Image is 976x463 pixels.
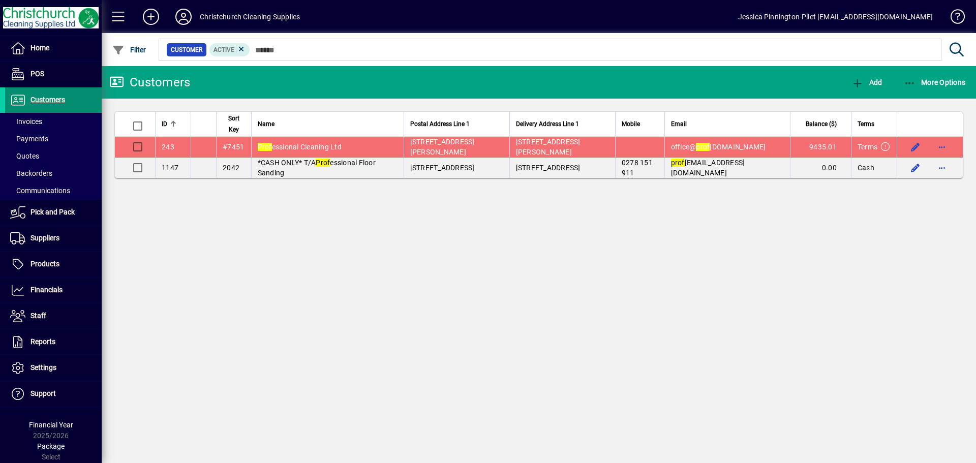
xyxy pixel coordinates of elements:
a: Quotes [5,147,102,165]
button: Edit [907,139,924,155]
span: More Options [904,78,966,86]
span: Home [30,44,49,52]
a: Suppliers [5,226,102,251]
div: Christchurch Cleaning Supplies [200,9,300,25]
button: Filter [110,41,149,59]
span: Reports [30,337,55,346]
a: Products [5,252,102,277]
button: More options [934,160,950,176]
span: Filter [112,46,146,54]
span: Quotes [10,152,39,160]
span: Add [851,78,882,86]
span: Settings [30,363,56,372]
span: 2042 [223,164,239,172]
span: ID [162,118,167,130]
span: office@ [DOMAIN_NAME] [671,143,766,151]
td: 0.00 [790,158,851,178]
span: Products [30,260,59,268]
span: Customer [171,45,202,55]
span: Support [30,389,56,397]
em: Prof [316,159,330,167]
span: [STREET_ADDRESS][PERSON_NAME] [410,138,475,156]
a: Home [5,36,102,61]
span: #7451 [223,143,244,151]
span: 1147 [162,164,178,172]
span: Financial Year [29,421,73,429]
span: Balance ($) [806,118,837,130]
span: Name [258,118,274,130]
span: Backorders [10,169,52,177]
span: essional Cleaning Ltd [258,143,342,151]
div: ID [162,118,185,130]
span: [STREET_ADDRESS][PERSON_NAME] [516,138,581,156]
div: Mobile [622,118,658,130]
span: Email [671,118,687,130]
button: More options [934,139,950,155]
span: Terms [858,118,874,130]
span: *CASH ONLY* T/A essional Floor Sanding [258,159,376,177]
span: Mobile [622,118,640,130]
button: Edit [907,160,924,176]
span: Delivery Address Line 1 [516,118,579,130]
em: Prof [258,143,272,151]
div: Customers [109,74,190,90]
span: Postal Address Line 1 [410,118,470,130]
span: Invoices [10,117,42,126]
span: [STREET_ADDRESS] [516,164,581,172]
a: Pick and Pack [5,200,102,225]
div: Email [671,118,784,130]
span: Staff [30,312,46,320]
div: Name [258,118,398,130]
em: prof [696,143,710,151]
span: POS [30,70,44,78]
span: Communications [10,187,70,195]
a: Backorders [5,165,102,182]
div: Balance ($) [797,118,846,130]
a: Communications [5,182,102,199]
a: Staff [5,303,102,329]
button: Profile [167,8,200,26]
a: Settings [5,355,102,381]
a: Payments [5,130,102,147]
span: Sort Key [223,113,245,135]
a: Knowledge Base [943,2,963,35]
button: More Options [901,73,968,91]
span: Terms [858,142,877,152]
span: 243 [162,143,174,151]
span: Package [37,442,65,450]
span: Customers [30,96,65,104]
em: prof [671,159,685,167]
span: 0278 151 911 [622,159,653,177]
mat-chip: Activation Status: Active [209,43,250,56]
span: [STREET_ADDRESS] [410,164,475,172]
button: Add [849,73,884,91]
span: Suppliers [30,234,59,242]
a: Invoices [5,113,102,130]
a: Reports [5,329,102,355]
span: Payments [10,135,48,143]
span: [EMAIL_ADDRESS][DOMAIN_NAME] [671,159,745,177]
a: Support [5,381,102,407]
button: Add [135,8,167,26]
a: Financials [5,277,102,303]
td: 9435.01 [790,137,851,158]
span: Active [213,46,234,53]
div: Jessica Pinnington-Pilet [EMAIL_ADDRESS][DOMAIN_NAME] [738,9,933,25]
span: Cash [858,163,874,173]
a: POS [5,61,102,87]
span: Financials [30,286,63,294]
span: Pick and Pack [30,208,75,216]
